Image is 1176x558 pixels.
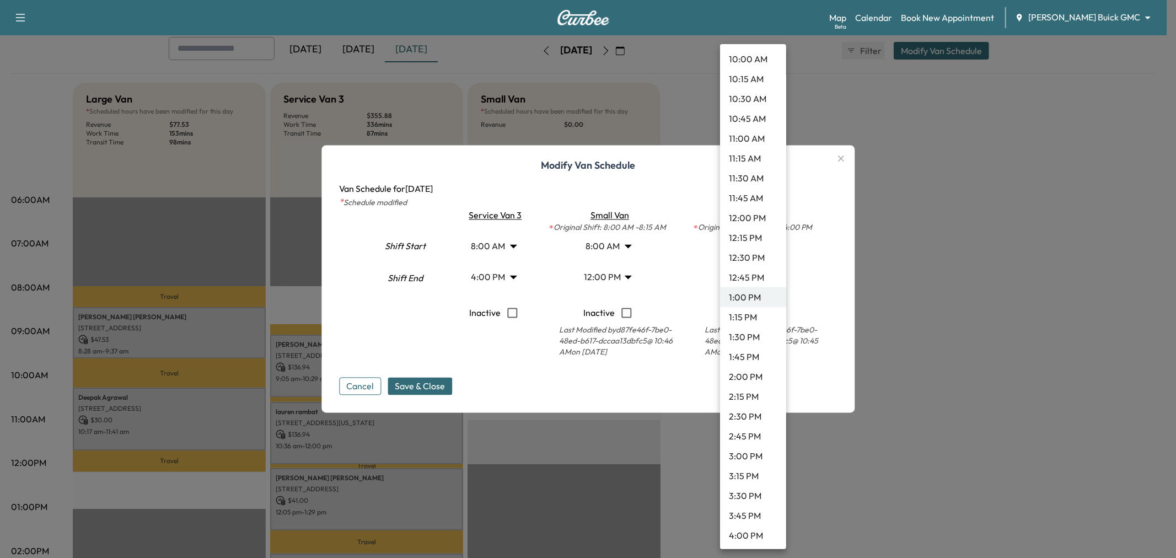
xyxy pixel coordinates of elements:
li: 10:45 AM [720,109,786,128]
li: 11:00 AM [720,128,786,148]
li: 2:45 PM [720,426,786,446]
li: 11:15 AM [720,148,786,168]
li: 12:45 PM [720,267,786,287]
li: 12:30 PM [720,248,786,267]
li: 3:15 PM [720,466,786,486]
li: 11:45 AM [720,188,786,208]
li: 1:30 PM [720,327,786,347]
li: 4:00 PM [720,525,786,545]
li: 10:15 AM [720,69,786,89]
li: 1:45 PM [720,347,786,367]
li: 10:00 AM [720,49,786,69]
li: 12:00 PM [720,208,786,228]
li: 1:00 PM [720,287,786,307]
li: 12:15 PM [720,228,786,248]
li: 3:30 PM [720,486,786,506]
li: 3:00 PM [720,446,786,466]
li: 10:30 AM [720,89,786,109]
li: 3:45 PM [720,506,786,525]
li: 2:00 PM [720,367,786,387]
li: 2:30 PM [720,406,786,426]
li: 1:15 PM [720,307,786,327]
li: 11:30 AM [720,168,786,188]
li: 2:15 PM [720,387,786,406]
